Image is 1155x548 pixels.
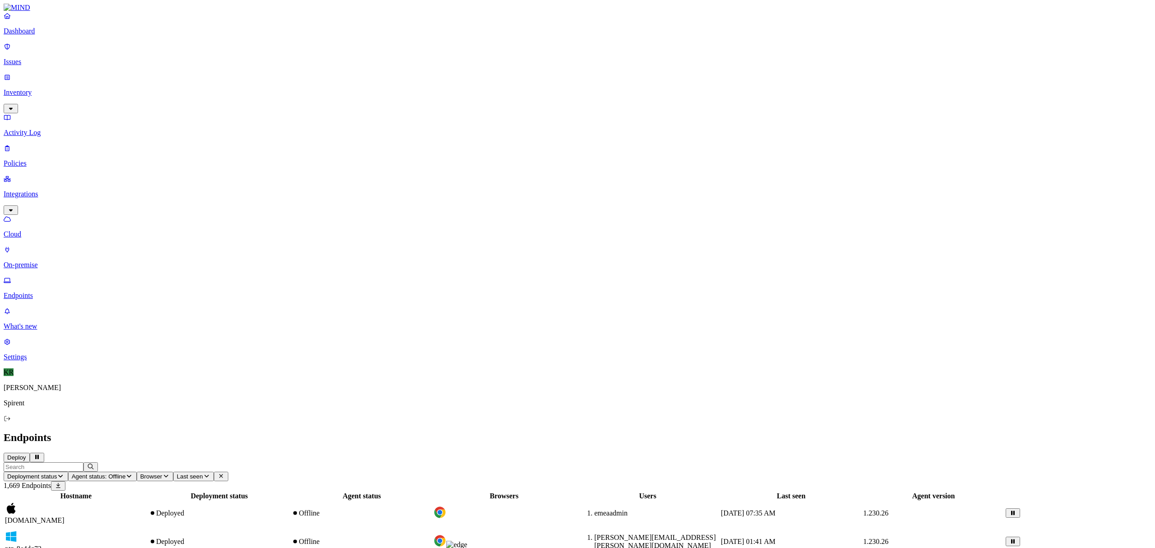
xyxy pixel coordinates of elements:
[4,230,1151,238] p: Cloud
[4,58,1151,66] p: Issues
[291,492,432,500] div: Agent status
[721,538,776,545] span: [DATE] 01:41 AM
[4,175,1151,214] a: Integrations
[594,509,628,517] span: emeaadmin
[4,384,1151,392] p: [PERSON_NAME]
[576,492,719,500] div: Users
[4,12,1151,35] a: Dashboard
[177,473,203,480] span: Last seen
[4,129,1151,137] p: Activity Log
[4,159,1151,167] p: Policies
[72,473,126,480] span: Agent status: Offline
[4,462,83,472] input: Search
[4,261,1151,269] p: On-premise
[4,190,1151,198] p: Integrations
[4,4,1151,12] a: MIND
[4,353,1151,361] p: Settings
[4,292,1151,300] p: Endpoints
[4,432,1151,444] h2: Endpoints
[291,509,432,517] div: Offline
[721,509,776,517] span: [DATE] 07:35 AM
[4,246,1151,269] a: On-premise
[4,276,1151,300] a: Endpoints
[4,4,30,12] img: MIND
[434,534,446,547] img: chrome
[4,144,1151,167] a: Policies
[434,492,574,500] div: Browsers
[4,73,1151,112] a: Inventory
[156,538,184,545] span: Deployed
[156,509,184,517] span: Deployed
[4,215,1151,238] a: Cloud
[4,42,1151,66] a: Issues
[291,538,432,546] div: Offline
[7,473,57,480] span: Deployment status
[863,492,1004,500] div: Agent version
[140,473,162,480] span: Browser
[4,88,1151,97] p: Inventory
[863,538,888,545] span: 1.230.26
[5,516,65,524] span: [DOMAIN_NAME]
[863,509,888,517] span: 1.230.26
[4,322,1151,330] p: What's new
[5,502,18,515] img: macos
[5,530,18,543] img: windows
[4,113,1151,137] a: Activity Log
[4,482,51,489] span: 1,669 Endpoints
[4,338,1151,361] a: Settings
[721,492,861,500] div: Last seen
[4,399,1151,407] p: Spirent
[4,368,14,376] span: KR
[149,492,290,500] div: Deployment status
[434,506,446,519] img: chrome
[4,27,1151,35] p: Dashboard
[4,453,30,462] button: Deploy
[4,307,1151,330] a: What's new
[5,492,147,500] div: Hostname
